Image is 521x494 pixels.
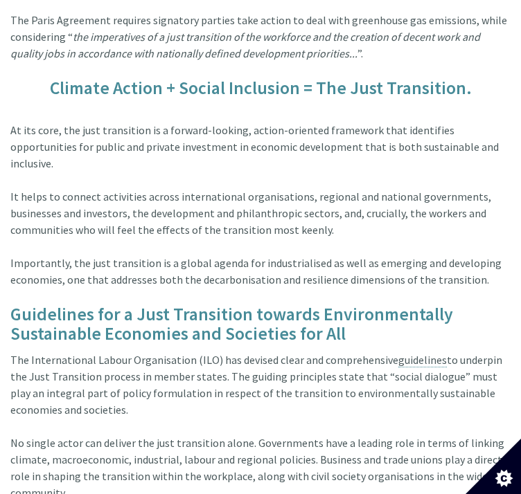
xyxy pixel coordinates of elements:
[466,439,521,494] button: Set cookie preferences
[10,304,511,343] h5: Guidelines for a Just Transition towards Environmentally Sustainable Economies and Societies for All
[10,78,511,98] h5: Climate Action + Social Inclusion = The Just Transition.
[10,12,511,62] div: The Paris Agreement requires signatory parties take action to deal with greenhouse gas emissions,...
[10,351,511,418] div: The International Labour Organisation (ILO) has devised clear and comprehensive to underpin the J...
[10,30,480,60] em: the imperatives of a just transition of the workforce and the creation of decent work and quality...
[398,353,447,367] a: guidelines
[10,105,511,304] div: At its core, the just transition is a forward-looking, action-oriented framework that identifies ...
